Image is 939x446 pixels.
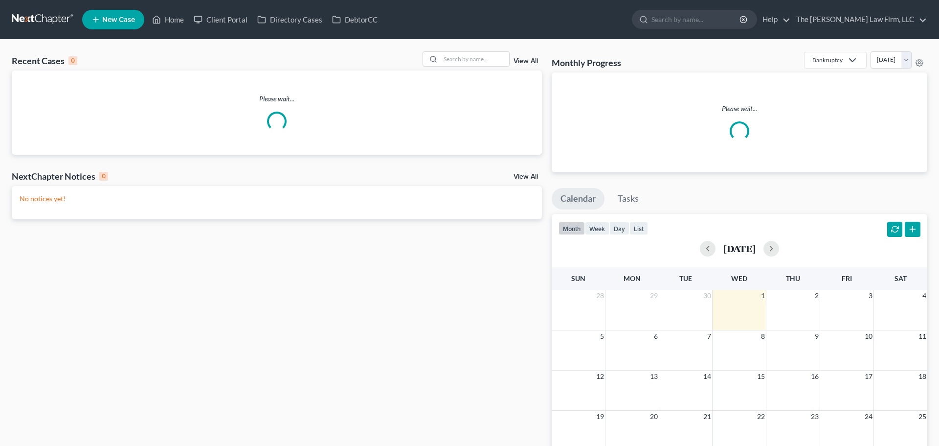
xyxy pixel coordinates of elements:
p: Please wait... [12,94,542,104]
span: 23 [810,411,820,423]
span: Wed [731,274,747,282]
span: Tue [679,274,692,282]
div: NextChapter Notices [12,170,108,182]
span: Thu [786,274,800,282]
a: Home [147,11,189,28]
span: 12 [595,371,605,382]
a: Directory Cases [252,11,327,28]
button: month [559,222,585,235]
span: 29 [649,290,659,302]
div: Bankruptcy [812,56,843,64]
button: list [629,222,648,235]
span: 5 [599,330,605,342]
span: 21 [702,411,712,423]
a: Calendar [552,188,604,210]
input: Search by name... [441,52,509,66]
h3: Monthly Progress [552,57,621,69]
input: Search by name... [651,10,741,28]
h2: [DATE] [723,243,756,254]
p: Please wait... [559,104,919,114]
button: day [609,222,629,235]
span: 19 [595,411,605,423]
span: 6 [653,330,659,342]
span: 17 [864,371,873,382]
span: Sun [571,274,585,282]
div: 0 [68,56,77,65]
a: View All [514,173,538,180]
span: 30 [702,290,712,302]
span: 2 [814,290,820,302]
a: The [PERSON_NAME] Law Firm, LLC [791,11,927,28]
span: 8 [760,330,766,342]
div: 0 [99,172,108,181]
span: 4 [921,290,927,302]
span: Mon [624,274,641,282]
span: 25 [917,411,927,423]
span: 10 [864,330,873,342]
p: No notices yet! [20,194,534,204]
span: 9 [814,330,820,342]
a: View All [514,58,538,65]
span: 3 [868,290,873,302]
span: New Case [102,16,135,23]
button: week [585,222,609,235]
span: 20 [649,411,659,423]
span: 11 [917,330,927,342]
span: 7 [706,330,712,342]
span: 22 [756,411,766,423]
span: 1 [760,290,766,302]
span: 14 [702,371,712,382]
span: 18 [917,371,927,382]
span: Fri [842,274,852,282]
a: Tasks [609,188,648,210]
span: 28 [595,290,605,302]
span: 24 [864,411,873,423]
a: DebtorCC [327,11,382,28]
span: 15 [756,371,766,382]
a: Client Portal [189,11,252,28]
span: 13 [649,371,659,382]
span: Sat [894,274,907,282]
div: Recent Cases [12,55,77,67]
span: 16 [810,371,820,382]
a: Help [758,11,790,28]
